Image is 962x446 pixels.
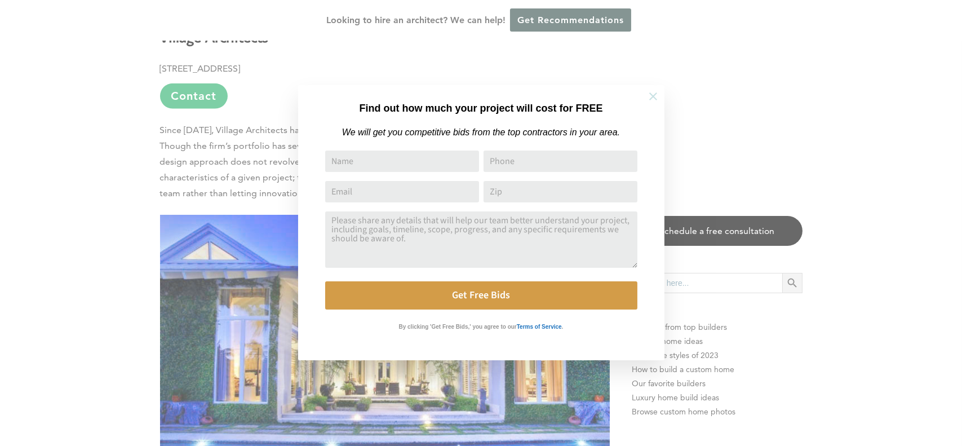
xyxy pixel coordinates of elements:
[562,324,564,330] strong: .
[325,281,637,310] button: Get Free Bids
[342,127,620,137] em: We will get you competitive bids from the top contractors in your area.
[484,151,637,172] input: Phone
[633,77,673,116] button: Close
[325,211,637,268] textarea: Comment or Message
[517,321,562,330] a: Terms of Service
[359,103,602,114] strong: Find out how much your project will cost for FREE
[399,324,517,330] strong: By clicking 'Get Free Bids,' you agree to our
[325,151,479,172] input: Name
[517,324,562,330] strong: Terms of Service
[325,181,479,202] input: Email Address
[484,181,637,202] input: Zip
